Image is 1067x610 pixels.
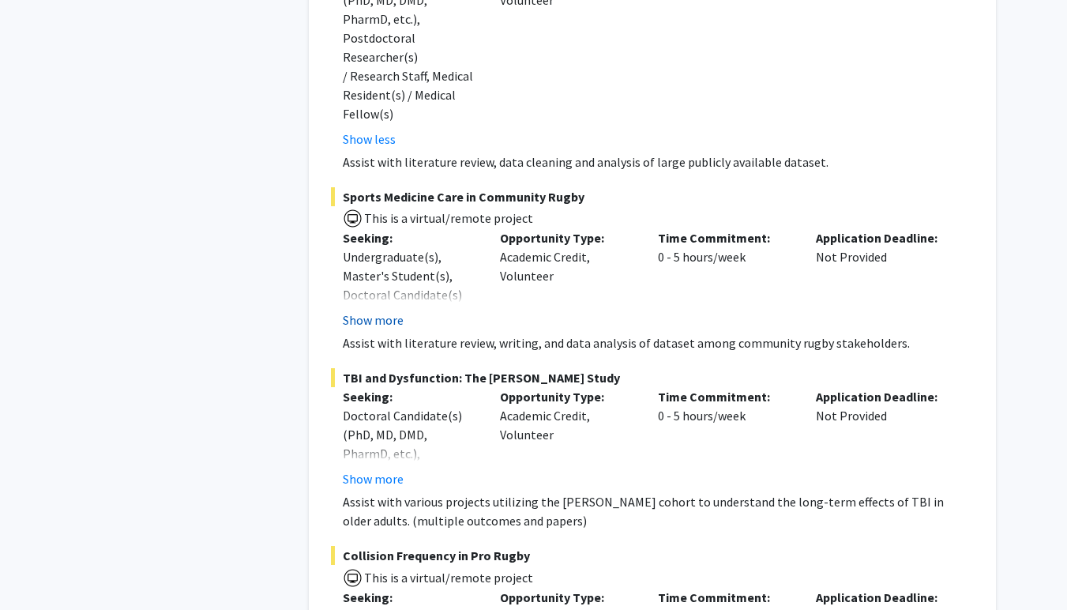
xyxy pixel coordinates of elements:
[363,210,533,226] span: This is a virtual/remote project
[343,387,477,406] p: Seeking:
[343,588,477,607] p: Seeking:
[804,228,962,329] div: Not Provided
[363,570,533,586] span: This is a virtual/remote project
[343,130,396,149] button: Show less
[331,368,974,387] span: TBI and Dysfunction: The [PERSON_NAME] Study
[488,387,646,488] div: Academic Credit, Volunteer
[646,387,804,488] div: 0 - 5 hours/week
[343,152,974,171] p: Assist with literature review, data cleaning and analysis of large publicly available dataset.
[331,546,974,565] span: Collision Frequency in Pro Rugby
[658,588,792,607] p: Time Commitment:
[500,387,634,406] p: Opportunity Type:
[343,406,477,558] div: Doctoral Candidate(s) (PhD, MD, DMD, PharmD, etc.), Postdoctoral Researcher(s) / Research Staff, ...
[343,492,974,530] p: Assist with various projects utilizing the [PERSON_NAME] cohort to understand the long-term effec...
[816,588,950,607] p: Application Deadline:
[343,469,404,488] button: Show more
[488,228,646,329] div: Academic Credit, Volunteer
[343,333,974,352] p: Assist with literature review, writing, and data analysis of dataset among community rugby stakeh...
[343,311,404,329] button: Show more
[804,387,962,488] div: Not Provided
[816,228,950,247] p: Application Deadline:
[658,228,792,247] p: Time Commitment:
[816,387,950,406] p: Application Deadline:
[500,588,634,607] p: Opportunity Type:
[658,387,792,406] p: Time Commitment:
[500,228,634,247] p: Opportunity Type:
[646,228,804,329] div: 0 - 5 hours/week
[343,247,477,437] div: Undergraduate(s), Master's Student(s), Doctoral Candidate(s) (PhD, MD, DMD, PharmD, etc.), Postdo...
[12,539,67,598] iframe: Chat
[343,228,477,247] p: Seeking:
[331,187,974,206] span: Sports Medicine Care in Community Rugby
